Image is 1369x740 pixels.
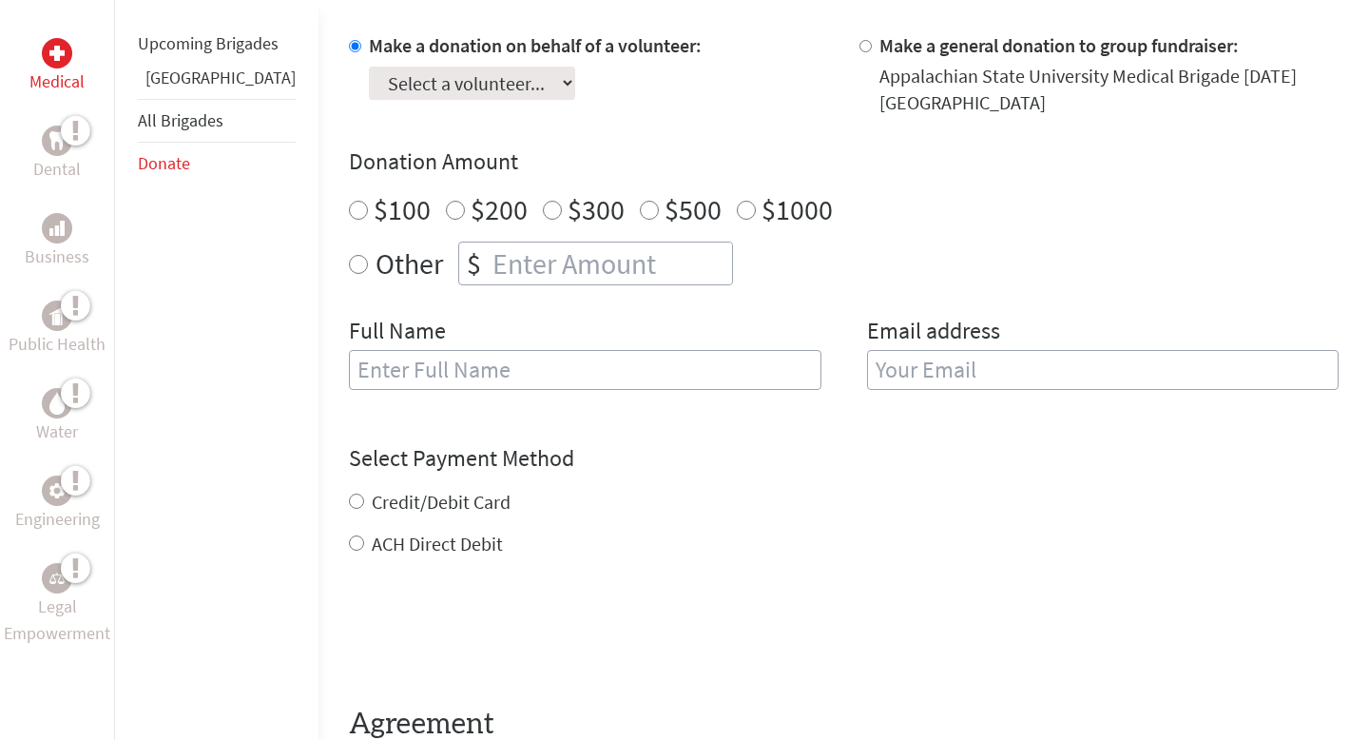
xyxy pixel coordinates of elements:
a: Upcoming Brigades [138,32,279,54]
a: Legal EmpowermentLegal Empowerment [4,563,110,647]
a: [GEOGRAPHIC_DATA] [145,67,296,88]
label: Email address [867,316,1000,350]
li: Upcoming Brigades [138,23,296,65]
a: EngineeringEngineering [15,476,100,533]
input: Enter Full Name [349,350,821,390]
img: Engineering [49,483,65,498]
label: $300 [568,191,625,227]
img: Medical [49,46,65,61]
label: $100 [374,191,431,227]
img: Business [49,221,65,236]
a: WaterWater [36,388,78,445]
a: BusinessBusiness [25,213,89,270]
a: MedicalMedical [29,38,85,95]
div: Appalachian State University Medical Brigade [DATE] [GEOGRAPHIC_DATA] [879,63,1340,116]
a: DentalDental [33,126,81,183]
div: Public Health [42,301,72,331]
a: Public HealthPublic Health [9,301,106,358]
label: ACH Direct Debit [372,532,503,555]
p: Dental [33,156,81,183]
div: Business [42,213,72,243]
div: $ [459,243,489,284]
p: Business [25,243,89,270]
iframe: reCAPTCHA [349,595,638,670]
label: $500 [665,191,722,227]
label: Credit/Debit Card [372,490,511,514]
li: All Brigades [138,99,296,143]
li: Greece [138,65,296,99]
label: $200 [471,191,528,227]
label: Full Name [349,316,446,350]
img: Public Health [49,306,65,325]
label: Make a general donation to group fundraiser: [879,33,1239,57]
div: Medical [42,38,72,68]
label: Other [376,242,443,285]
h4: Donation Amount [349,146,1339,177]
p: Legal Empowerment [4,594,110,647]
input: Enter Amount [489,243,732,284]
div: Water [42,388,72,419]
a: All Brigades [138,109,223,131]
input: Your Email [867,350,1340,390]
div: Legal Empowerment [42,563,72,594]
label: $1000 [762,191,833,227]
a: Donate [138,152,190,174]
img: Dental [49,131,65,149]
p: Water [36,419,78,445]
img: Water [49,392,65,414]
li: Donate [138,143,296,185]
label: Make a donation on behalf of a volunteer: [369,33,702,57]
p: Medical [29,68,85,95]
p: Engineering [15,506,100,533]
div: Dental [42,126,72,156]
p: Public Health [9,331,106,358]
div: Engineering [42,476,72,506]
img: Legal Empowerment [49,573,65,584]
h4: Select Payment Method [349,443,1339,474]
